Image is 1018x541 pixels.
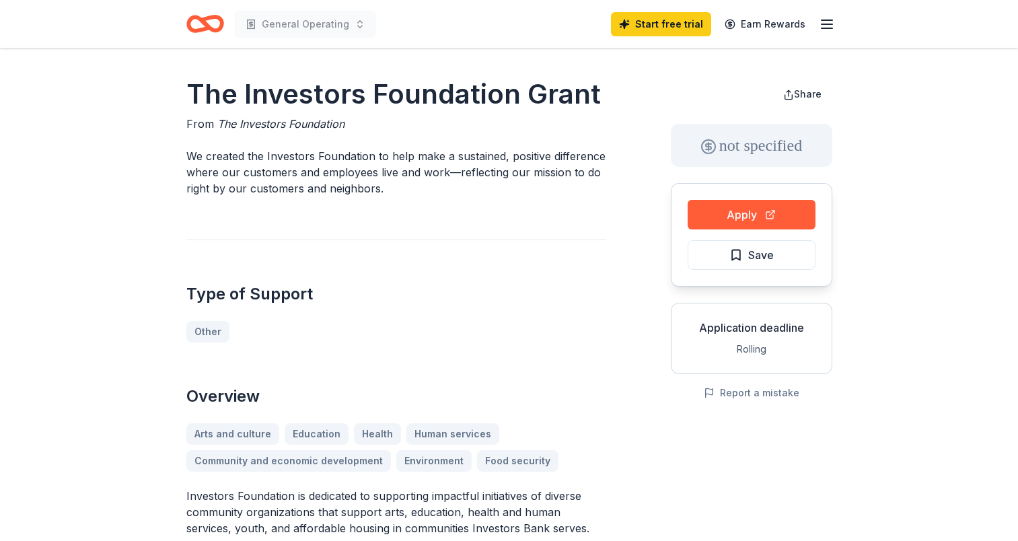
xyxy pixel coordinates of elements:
[186,283,606,305] h2: Type of Support
[682,341,821,357] div: Rolling
[748,246,774,264] span: Save
[671,124,832,167] div: not specified
[688,240,815,270] button: Save
[186,148,606,196] p: We created the Investors Foundation to help make a sustained, positive difference where our custo...
[682,320,821,336] div: Application deadline
[794,88,822,100] span: Share
[235,11,376,38] button: General Operating
[186,8,224,40] a: Home
[717,12,813,36] a: Earn Rewards
[186,488,606,536] p: Investors Foundation is dedicated to supporting impactful initiatives of diverse community organi...
[772,81,832,108] button: Share
[704,385,799,401] button: Report a mistake
[688,200,815,229] button: Apply
[186,75,606,113] h1: The Investors Foundation Grant
[611,12,711,36] a: Start free trial
[262,16,349,32] span: General Operating
[186,116,606,132] div: From
[186,386,606,407] h2: Overview
[217,117,344,131] span: The Investors Foundation
[186,321,229,342] a: Other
